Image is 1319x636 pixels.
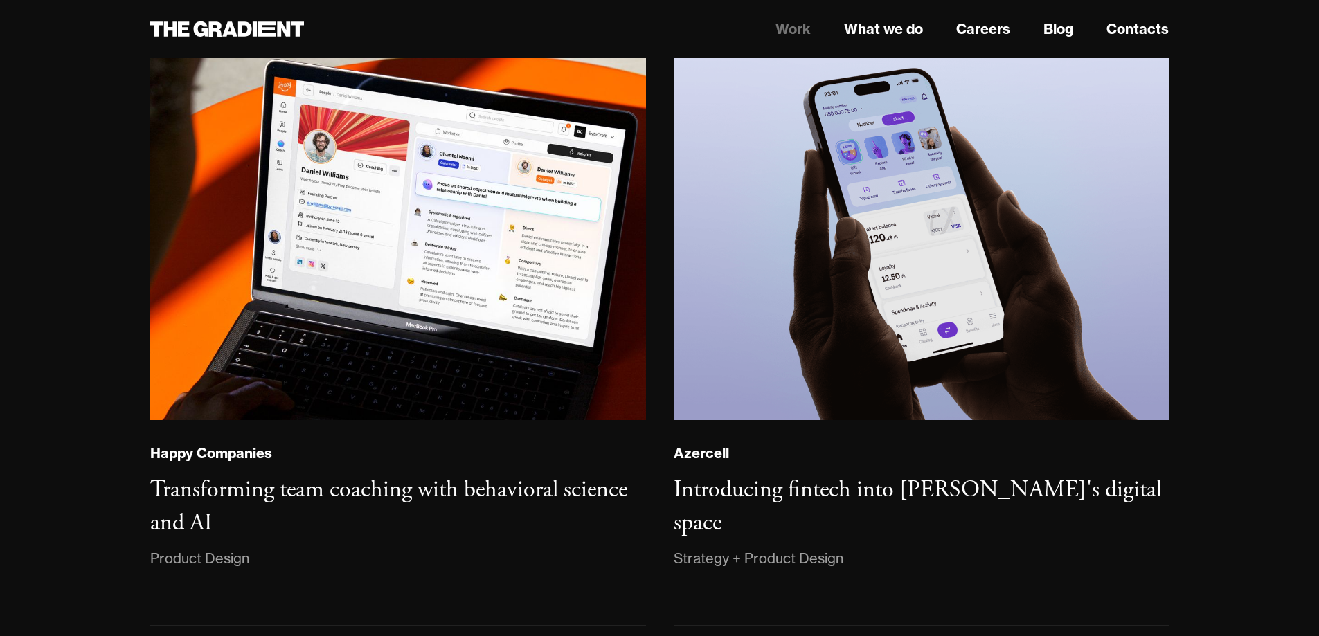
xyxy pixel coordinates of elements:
div: Azercell [674,444,729,462]
a: Blog [1043,19,1073,39]
a: Happy CompaniesTransforming team coaching with behavioral science and AIProduct Design [150,40,646,626]
a: AzercellIntroducing fintech into [PERSON_NAME]'s digital spaceStrategy + Product Design [674,40,1169,626]
a: Work [775,19,811,39]
h3: Introducing fintech into [PERSON_NAME]'s digital space [674,475,1162,538]
div: Strategy + Product Design [674,547,843,570]
div: Product Design [150,547,249,570]
a: What we do [844,19,923,39]
a: Contacts [1106,19,1169,39]
a: Careers [956,19,1010,39]
h3: Transforming team coaching with behavioral science and AI [150,475,627,538]
div: Happy Companies [150,444,272,462]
